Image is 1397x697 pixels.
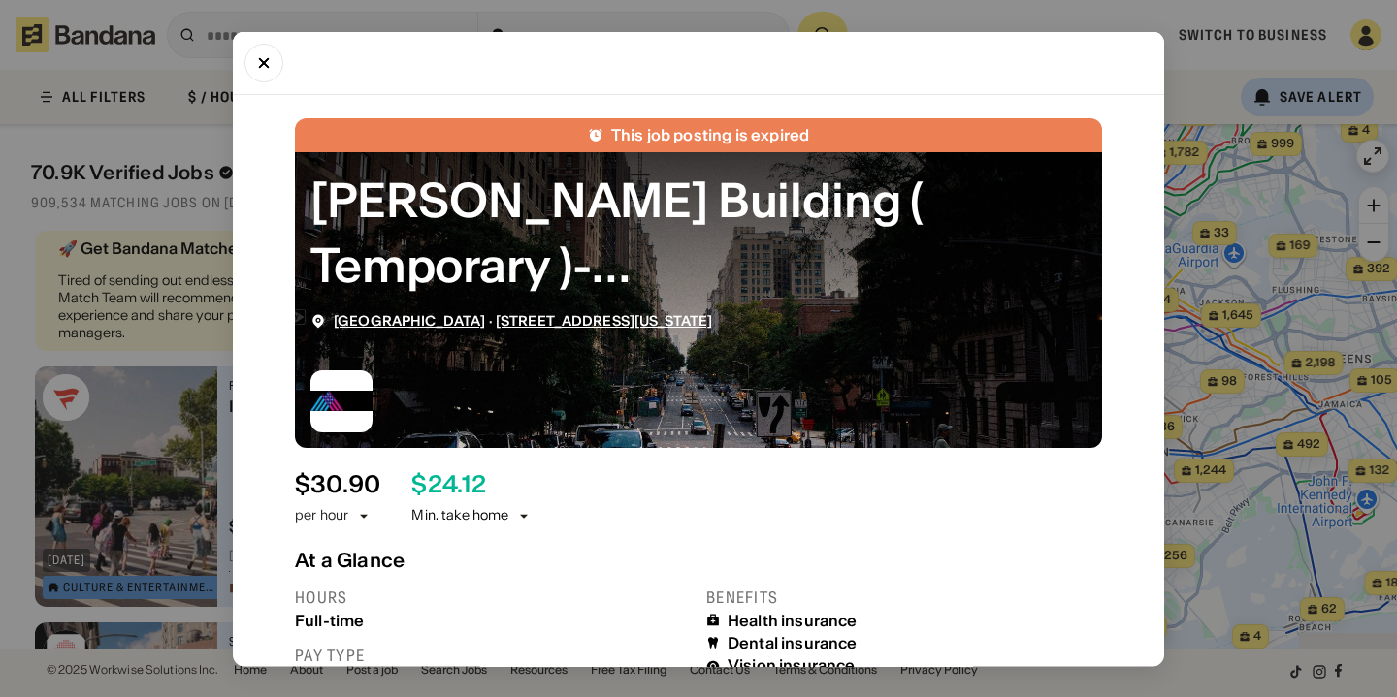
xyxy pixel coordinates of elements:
a: [STREET_ADDRESS][US_STATE] [496,312,713,330]
div: · [334,313,712,330]
div: per hour [295,506,348,525]
div: Hours [295,586,691,607]
div: Health insurance [728,611,858,629]
div: $ 24.12 [411,470,485,498]
div: Vision insurance [728,656,856,675]
a: [GEOGRAPHIC_DATA] [334,312,485,330]
div: Pay type [295,645,691,665]
div: Porter Building ( Temporary )-59th Street Condo-Mount Sinai West-Full Time/Evenings (4:30pm-12:30am) [310,167,1087,297]
div: Full-time [295,611,691,629]
div: $ 30.90 [295,470,380,498]
button: Close [244,43,283,81]
div: At a Glance [295,548,1102,571]
div: Min. take home [411,506,532,525]
div: This job posting is expired [611,125,809,143]
img: Mount Sinai logo [310,369,373,431]
div: Dental insurance [728,633,858,651]
div: Benefits [706,586,1102,607]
